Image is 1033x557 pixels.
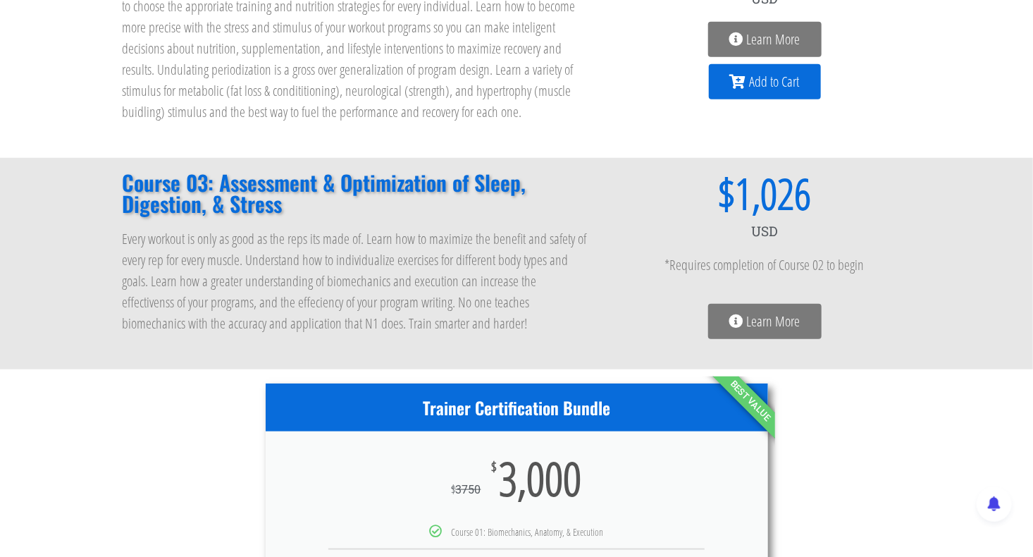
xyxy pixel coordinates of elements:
span: Learn More [747,32,800,47]
h3: Trainer Certification Bundle [266,398,768,418]
span: Learn More [747,314,800,329]
span: 1,026 [735,172,811,214]
a: Learn More [708,304,822,339]
div: 3750 [452,483,481,496]
span: $ [618,172,735,214]
span: Course 01: Biomechanics, Anatomy, & Execution [452,525,604,539]
span: $ [492,460,497,474]
a: Add to Cart [709,64,821,99]
p: *Requires completion of Course 02 to begin [618,255,911,276]
div: Best Value [669,319,831,482]
a: Learn More [708,22,822,57]
span: 3,000 [500,460,582,496]
div: USD [618,214,911,248]
p: Every workout is only as good as the reps its made of. Learn how to maximize the benefit and safe... [122,228,590,334]
span: Add to Cart [750,75,800,89]
h2: Course 03: Assessment & Optimization of Sleep, Digestion, & Stress [122,172,590,214]
span: $ [452,482,456,497]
